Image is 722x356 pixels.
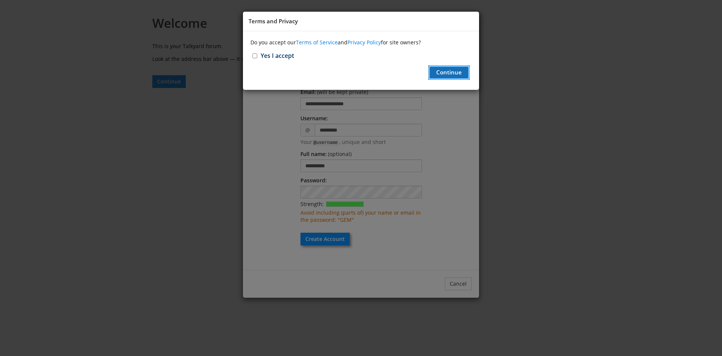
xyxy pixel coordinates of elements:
h4: Terms and Privacy [249,17,473,25]
p: Do you accept our and for site owners? [250,39,472,46]
input: Yes I accept [252,53,257,58]
label: Yes I accept [258,50,296,62]
a: Terms of Service [296,39,338,46]
a: Privacy Policy [347,39,381,46]
button: Continue [428,65,470,79]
